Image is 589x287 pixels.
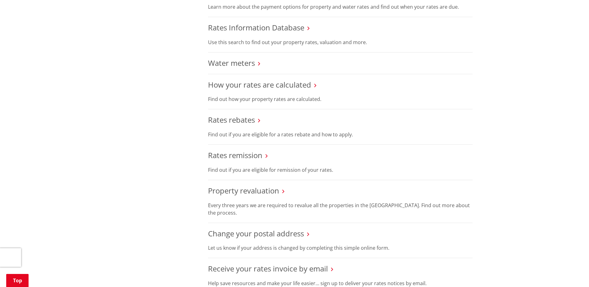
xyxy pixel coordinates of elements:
[6,274,29,287] a: Top
[208,280,473,287] p: Help save resources and make your life easier… sign up to deliver your rates notices by email.
[208,22,304,33] a: Rates Information Database
[208,39,473,46] p: Use this search to find out your property rates, valuation and more.
[208,202,473,216] p: Every three years we are required to revalue all the properties in the [GEOGRAPHIC_DATA]. Find ou...
[208,166,473,174] p: Find out if you are eligible for remission of your rates.
[208,150,262,160] a: Rates remission
[208,115,255,125] a: Rates rebates
[208,244,473,252] p: Let us know if your address is changed by completing this simple online form.
[208,3,473,11] p: Learn more about the payment options for property and water rates and find out when your rates ar...
[208,263,328,274] a: Receive your rates invoice by email
[208,185,279,196] a: Property revaluation
[208,228,304,239] a: Change your postal address
[208,80,311,90] a: How your rates are calculated
[560,261,583,283] iframe: Messenger Launcher
[208,58,255,68] a: Water meters
[208,95,473,103] p: Find out how your property rates are calculated.
[208,131,473,138] p: Find out if you are eligible for a rates rebate and how to apply.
